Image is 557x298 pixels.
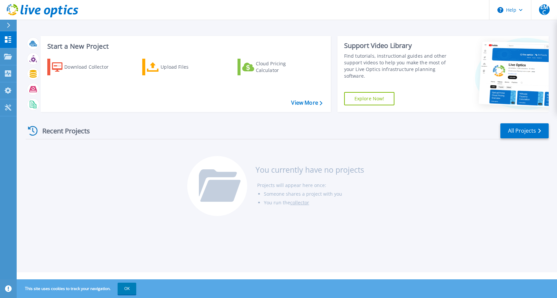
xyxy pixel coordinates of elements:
a: collector [290,199,309,206]
div: Find tutorials, instructional guides and other support videos to help you make the most of your L... [344,53,451,79]
div: Upload Files [161,60,214,74]
h3: You currently have no projects [256,166,364,173]
li: Projects will appear here once: [257,181,364,190]
div: Cloud Pricing Calculator [256,60,309,74]
a: View More [291,100,322,106]
span: This site uses cookies to track your navigation. [18,283,136,295]
div: Download Collector [64,60,118,74]
h3: Start a New Project [47,43,322,50]
li: You run the [264,198,364,207]
a: Download Collector [47,59,122,75]
div: Recent Projects [26,123,99,139]
button: OK [118,283,136,295]
a: Upload Files [142,59,217,75]
div: Support Video Library [344,41,451,50]
li: Someone shares a project with you [264,190,364,198]
a: Cloud Pricing Calculator [238,59,312,75]
a: Explore Now! [344,92,395,105]
a: All Projects [500,123,549,138]
span: EMC [539,4,550,15]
